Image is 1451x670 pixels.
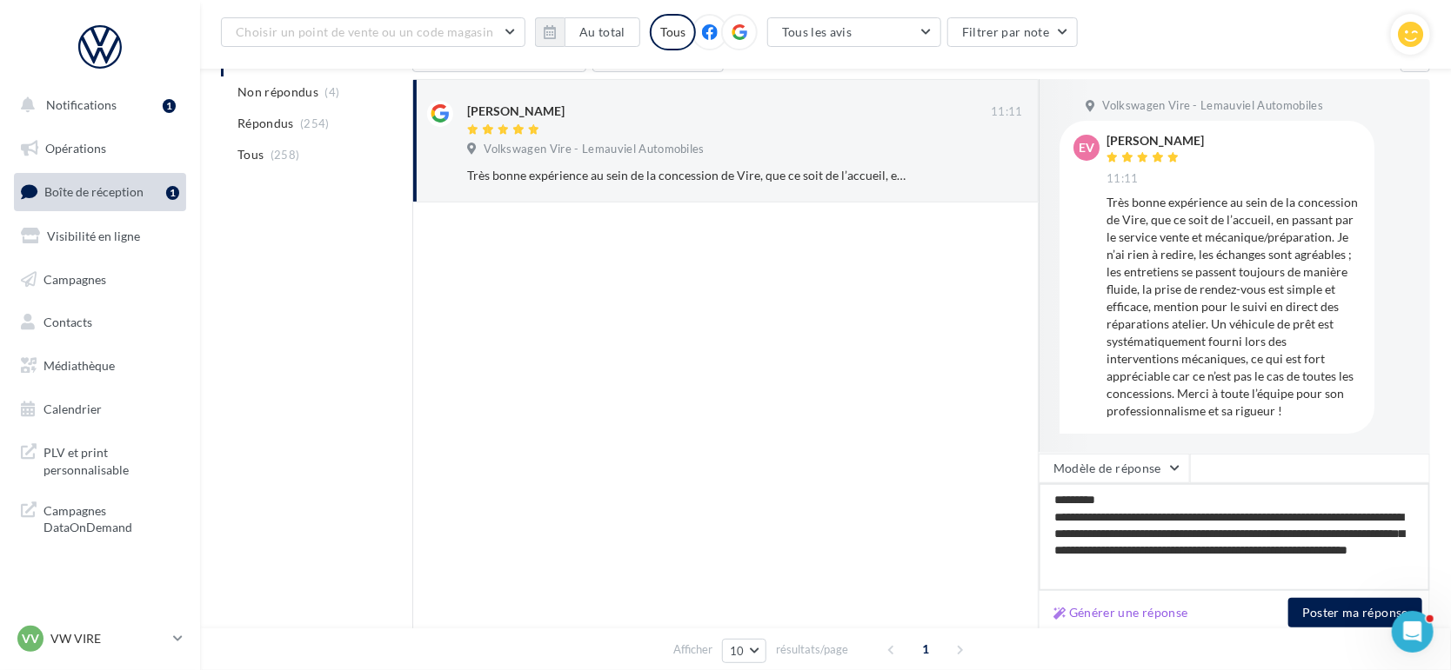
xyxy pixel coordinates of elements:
span: Visibilité en ligne [47,229,140,243]
span: Tous les avis [782,24,853,39]
span: 10 [730,644,745,658]
span: Volkswagen Vire - Lemauviel Automobiles [484,142,705,157]
span: EV [1079,139,1094,156]
button: Au total [565,17,640,47]
span: Campagnes DataOnDemand [43,499,179,536]
button: Choisir un point de vente ou un code magasin [221,17,525,47]
span: Opérations [45,141,106,156]
span: (4) [325,85,340,99]
span: résultats/page [776,641,848,658]
a: Campagnes DataOnDemand [10,492,190,543]
button: Notifications 1 [10,87,183,123]
span: Médiathèque [43,358,115,373]
span: Calendrier [43,401,102,416]
span: Campagnes [43,271,106,286]
a: Opérations [10,130,190,167]
button: Au total [535,17,640,47]
a: Campagnes [10,262,190,298]
button: Poster ma réponse [1288,598,1422,627]
button: 10 [722,639,766,663]
span: Non répondus [237,83,318,101]
span: Notifications [46,97,117,112]
a: Boîte de réception1 [10,173,190,210]
span: Répondus [237,115,294,132]
span: 1 [913,635,940,663]
span: PLV et print personnalisable [43,441,179,478]
a: VV VW VIRE [14,622,186,655]
div: 1 [163,99,176,113]
div: [PERSON_NAME] [467,103,565,120]
span: 11:11 [991,104,1023,120]
a: Visibilité en ligne [10,218,190,255]
button: Filtrer par note [947,17,1079,47]
a: Médiathèque [10,348,190,384]
button: Modèle de réponse [1039,454,1190,483]
span: Choisir un point de vente ou un code magasin [236,24,493,39]
span: VV [22,630,39,647]
span: Tous [237,146,264,163]
a: Calendrier [10,391,190,428]
div: 1 [166,186,179,200]
div: Tous [650,14,696,50]
div: Très bonne expérience au sein de la concession de Vire, que ce soit de l’accueil, en passant par ... [467,167,910,184]
iframe: Intercom live chat [1392,611,1434,653]
span: (254) [300,116,330,130]
a: PLV et print personnalisable [10,434,190,485]
span: (258) [271,148,300,162]
div: Très bonne expérience au sein de la concession de Vire, que ce soit de l’accueil, en passant par ... [1107,194,1361,420]
a: Contacts [10,304,190,341]
p: VW VIRE [50,630,166,647]
div: [PERSON_NAME] [1107,135,1204,147]
button: Tous les avis [767,17,941,47]
button: Générer une réponse [1046,602,1195,623]
span: Afficher [673,641,712,658]
span: Volkswagen Vire - Lemauviel Automobiles [1102,98,1323,114]
span: 11:11 [1107,171,1139,187]
span: Boîte de réception [44,184,144,199]
span: Contacts [43,315,92,329]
